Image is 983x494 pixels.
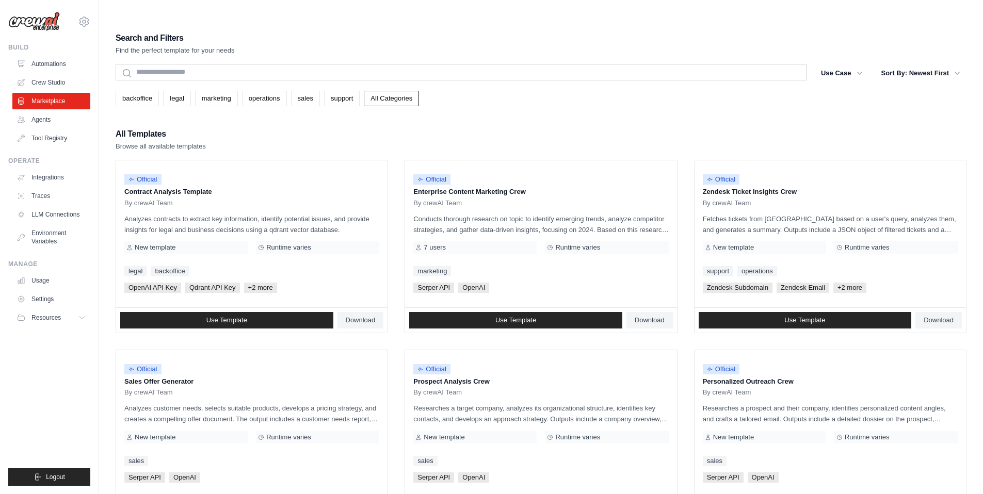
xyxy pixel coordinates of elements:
a: LLM Connections [12,206,90,223]
span: +2 more [244,283,277,293]
a: marketing [413,266,451,276]
span: By crewAI Team [124,199,173,207]
button: Sort By: Newest First [875,64,966,83]
p: Browse all available templates [116,141,206,152]
span: New template [424,433,464,441]
a: Usage [12,272,90,289]
div: Manage [8,260,90,268]
a: All Categories [364,91,419,106]
p: Zendesk Ticket Insights Crew [703,187,958,197]
a: Traces [12,188,90,204]
span: Official [413,364,450,374]
p: Personalized Outreach Crew [703,376,958,387]
a: Use Template [699,312,912,328]
p: Enterprise Content Marketing Crew [413,187,668,197]
span: OpenAI [748,472,779,483]
span: Zendesk Subdomain [703,283,772,293]
span: Runtime varies [266,433,311,441]
a: sales [413,456,437,466]
a: Download [626,312,673,328]
a: sales [124,456,148,466]
span: Zendesk Email [777,283,829,293]
span: Serper API [413,283,454,293]
a: support [324,91,360,106]
span: Runtime varies [555,433,600,441]
span: OpenAI API Key [124,283,181,293]
span: Logout [46,473,65,481]
a: backoffice [151,266,189,276]
p: Analyzes contracts to extract key information, identify potential issues, and provide insights fo... [124,213,379,235]
span: Serper API [413,472,454,483]
div: Operate [8,157,90,165]
span: OpenAI [458,472,489,483]
span: Use Template [206,316,247,324]
span: Runtime varies [266,243,311,252]
p: Prospect Analysis Crew [413,376,668,387]
a: operations [737,266,777,276]
img: Logo [8,12,60,31]
span: Qdrant API Key [185,283,240,293]
span: New template [713,243,754,252]
a: sales [291,91,320,106]
p: Researches a target company, analyzes its organizational structure, identifies key contacts, and ... [413,403,668,424]
a: legal [124,266,147,276]
span: OpenAI [169,472,200,483]
a: Automations [12,56,90,72]
span: Download [635,316,665,324]
span: New template [135,433,175,441]
h2: Search and Filters [116,31,235,45]
span: By crewAI Team [124,388,173,397]
span: +2 more [833,283,866,293]
button: Resources [12,309,90,326]
span: By crewAI Team [413,388,462,397]
span: 7 users [424,243,446,252]
a: legal [163,91,190,106]
span: Official [703,364,740,374]
span: New template [713,433,754,441]
a: Integrations [12,169,90,186]
span: Official [703,174,740,185]
span: By crewAI Team [703,199,751,207]
span: Download [346,316,376,324]
p: Fetches tickets from [GEOGRAPHIC_DATA] based on a user's query, analyzes them, and generates a su... [703,213,958,235]
button: Use Case [815,64,869,83]
a: operations [242,91,287,106]
a: sales [703,456,727,466]
span: Official [124,174,162,185]
a: Crew Studio [12,74,90,91]
a: Download [915,312,962,328]
span: Use Template [784,316,825,324]
span: By crewAI Team [413,199,462,207]
span: New template [135,243,175,252]
button: Logout [8,468,90,486]
a: Tool Registry [12,130,90,146]
a: Download [337,312,384,328]
a: Marketplace [12,93,90,109]
a: Use Template [120,312,333,328]
a: backoffice [116,91,159,106]
a: marketing [195,91,238,106]
a: Agents [12,111,90,128]
a: Use Template [409,312,622,328]
p: Find the perfect template for your needs [116,45,235,56]
p: Researches a prospect and their company, identifies personalized content angles, and crafts a tai... [703,403,958,424]
a: Environment Variables [12,225,90,250]
p: Conducts thorough research on topic to identify emerging trends, analyze competitor strategies, a... [413,213,668,235]
span: Resources [31,314,61,322]
span: OpenAI [458,283,489,293]
a: support [703,266,733,276]
span: Runtime varies [845,243,890,252]
span: Use Template [495,316,536,324]
div: Build [8,43,90,52]
span: Runtime varies [555,243,600,252]
h2: All Templates [116,127,206,141]
span: By crewAI Team [703,388,751,397]
p: Contract Analysis Template [124,187,379,197]
p: Analyzes customer needs, selects suitable products, develops a pricing strategy, and creates a co... [124,403,379,424]
span: Serper API [703,472,744,483]
span: Download [924,316,954,324]
span: Runtime varies [845,433,890,441]
a: Settings [12,291,90,307]
p: Sales Offer Generator [124,376,379,387]
span: Official [124,364,162,374]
